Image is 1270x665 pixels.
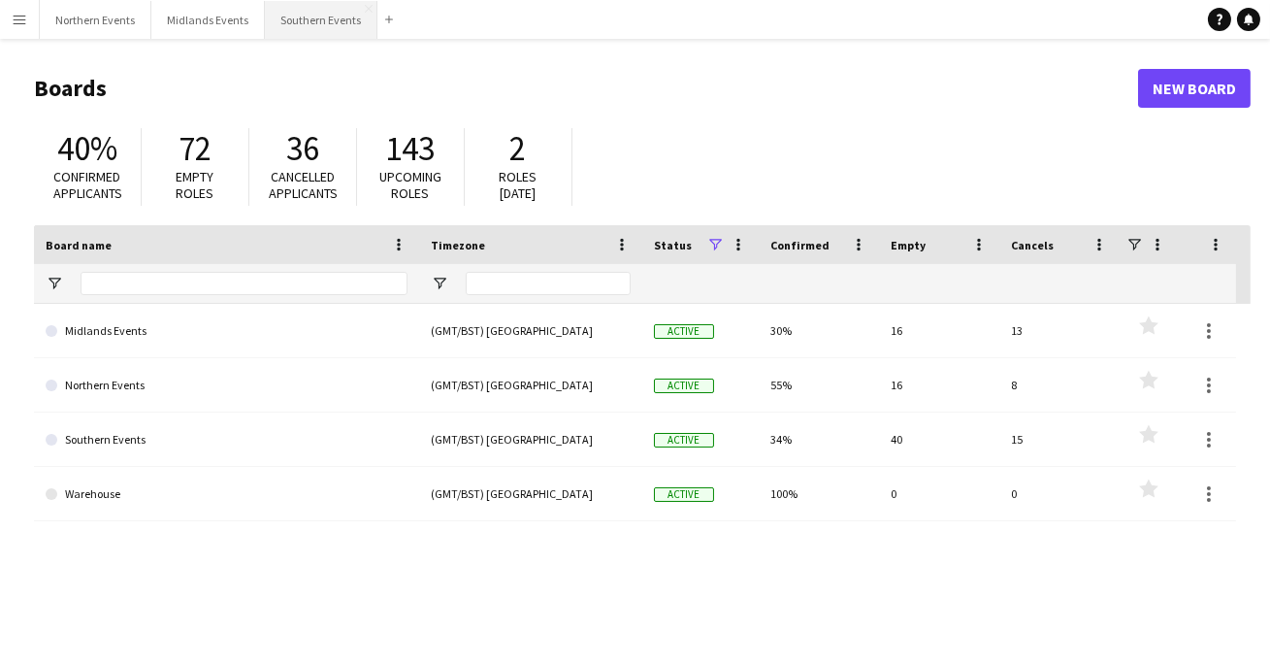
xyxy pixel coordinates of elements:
a: Northern Events [46,358,407,413]
span: Roles [DATE] [500,168,537,202]
span: Board name [46,238,112,252]
span: 143 [386,127,436,170]
span: Confirmed [770,238,830,252]
span: Upcoming roles [379,168,441,202]
button: Open Filter Menu [431,275,448,292]
a: Midlands Events [46,304,407,358]
button: Southern Events [265,1,377,39]
span: 40% [57,127,117,170]
span: 2 [510,127,527,170]
button: Open Filter Menu [46,275,63,292]
span: Active [654,433,714,448]
div: 40 [879,413,999,466]
div: 34% [759,413,879,466]
h1: Boards [34,74,1138,103]
input: Board name Filter Input [81,272,407,295]
span: Active [654,487,714,502]
span: Empty [891,238,926,252]
span: Empty roles [177,168,214,202]
div: 30% [759,304,879,357]
div: 0 [999,467,1120,520]
div: 15 [999,413,1120,466]
a: New Board [1138,69,1251,108]
span: Active [654,324,714,339]
div: 100% [759,467,879,520]
div: 16 [879,304,999,357]
button: Northern Events [40,1,151,39]
div: 16 [879,358,999,412]
div: (GMT/BST) [GEOGRAPHIC_DATA] [419,467,642,520]
div: 0 [879,467,999,520]
span: Cancels [1011,238,1054,252]
span: 36 [286,127,319,170]
div: (GMT/BST) [GEOGRAPHIC_DATA] [419,358,642,412]
span: Timezone [431,238,485,252]
input: Timezone Filter Input [466,272,631,295]
div: 55% [759,358,879,412]
span: Cancelled applicants [269,168,338,202]
span: 72 [179,127,212,170]
button: Midlands Events [151,1,265,39]
div: 8 [999,358,1120,412]
span: Status [654,238,692,252]
span: Confirmed applicants [53,168,122,202]
div: 13 [999,304,1120,357]
span: Active [654,379,714,393]
a: Warehouse [46,467,407,521]
div: (GMT/BST) [GEOGRAPHIC_DATA] [419,413,642,466]
div: (GMT/BST) [GEOGRAPHIC_DATA] [419,304,642,357]
a: Southern Events [46,413,407,467]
